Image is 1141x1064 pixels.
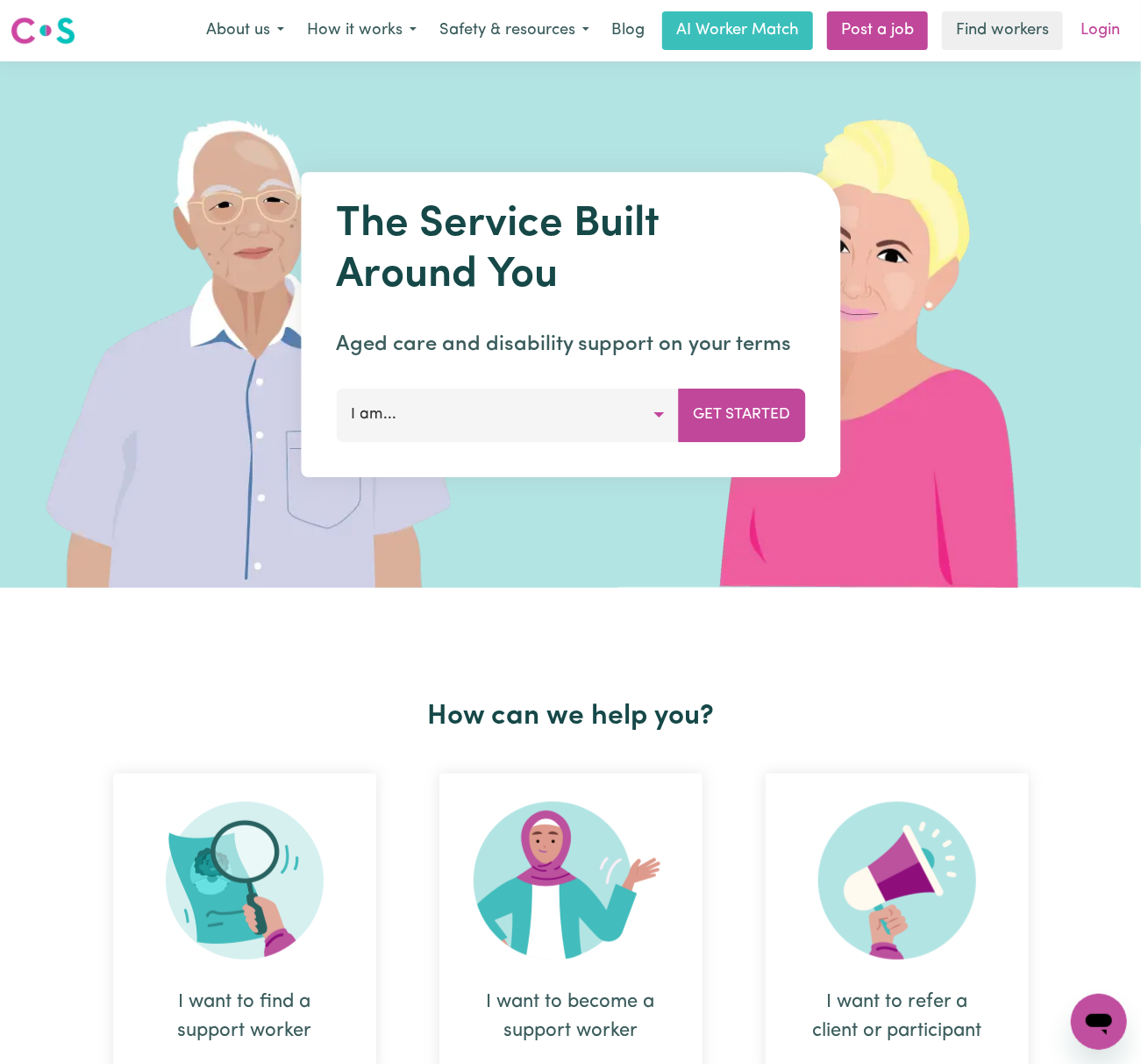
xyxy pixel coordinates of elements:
a: Careseekers logo [11,11,75,51]
button: I am... [336,389,679,441]
img: Become Worker [474,802,668,960]
img: Refer [818,802,976,960]
a: Login [1070,11,1130,50]
iframe: Button to launch messaging window [1071,994,1127,1050]
div: I want to find a support worker [155,988,334,1046]
div: I want to become a support worker [481,988,660,1046]
img: Careseekers logo [11,15,75,46]
a: Find workers [942,11,1063,50]
p: Aged care and disability support on your terms [336,329,805,361]
div: I want to refer a client or participant [808,988,987,1046]
button: Get Started [678,389,805,441]
a: Post a job [827,11,928,50]
img: Search [166,802,324,960]
button: Safety & resources [428,12,601,49]
h1: The Service Built Around You [336,200,805,301]
a: Blog [601,11,655,50]
button: About us [195,12,296,49]
a: AI Worker Match [662,11,813,50]
h2: How can we help you? [82,700,1060,733]
button: How it works [296,12,428,49]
